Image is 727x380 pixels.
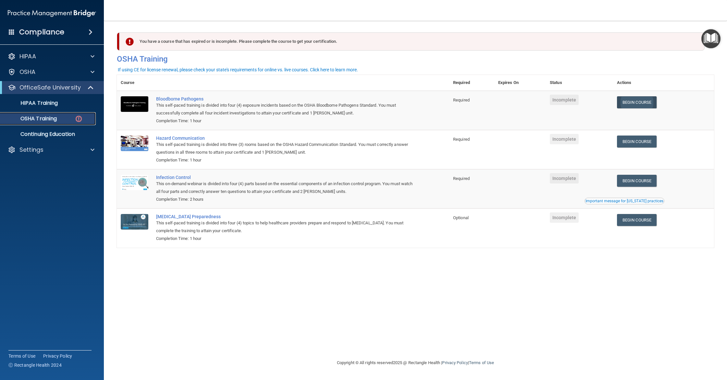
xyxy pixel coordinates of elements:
th: Required [449,75,494,91]
h4: OSHA Training [117,54,714,64]
a: Begin Course [617,136,657,148]
div: You have a course that has expired or is incomplete. Please complete the course to get your certi... [119,32,705,51]
span: Incomplete [550,173,579,184]
p: HIPAA [19,53,36,60]
p: Settings [19,146,43,154]
a: Privacy Policy [43,353,72,359]
span: Required [453,98,470,102]
button: Read this if you are a dental practitioner in the state of CA [585,198,664,204]
button: Open Resource Center [701,29,721,48]
th: Course [117,75,152,91]
a: Terms of Use [8,353,35,359]
h4: Compliance [19,28,64,37]
div: Copyright © All rights reserved 2025 @ Rectangle Health | | [297,352,534,373]
a: Bloodborne Pathogens [156,96,417,101]
a: Begin Course [617,175,657,187]
iframe: Drift Widget Chat Controller [695,335,719,360]
div: This self-paced training is divided into three (3) rooms based on the OSHA Hazard Communication S... [156,141,417,156]
img: PMB logo [8,7,96,20]
th: Actions [613,75,714,91]
div: Completion Time: 1 hour [156,117,417,125]
th: Expires On [494,75,546,91]
div: Completion Time: 1 hour [156,156,417,164]
a: HIPAA [8,53,94,60]
span: Required [453,176,470,181]
p: OfficeSafe University [19,84,81,91]
div: This self-paced training is divided into four (4) topics to help healthcare providers prepare and... [156,219,417,235]
div: This on-demand webinar is divided into four (4) parts based on the essential components of an inf... [156,180,417,196]
th: Status [546,75,613,91]
a: Infection Control [156,175,417,180]
div: Completion Time: 1 hour [156,235,417,243]
div: Completion Time: 2 hours [156,196,417,203]
a: Terms of Use [469,360,494,365]
p: OSHA Training [4,115,57,122]
a: OfficeSafe University [8,84,94,91]
a: Begin Course [617,96,657,108]
span: Incomplete [550,95,579,105]
div: This self-paced training is divided into four (4) exposure incidents based on the OSHA Bloodborne... [156,101,417,117]
span: Incomplete [550,212,579,223]
a: OSHA [8,68,94,76]
p: Continuing Education [4,131,93,137]
a: [MEDICAL_DATA] Preparedness [156,214,417,219]
div: If using CE for license renewal, please check your state's requirements for online vs. live cours... [118,67,358,72]
a: Privacy Policy [442,360,468,365]
p: HIPAA Training [4,100,58,106]
img: danger-circle.6113f641.png [75,115,83,123]
span: Incomplete [550,134,579,144]
p: OSHA [19,68,36,76]
div: Important message for [US_STATE] practices [585,199,663,203]
a: Hazard Communication [156,136,417,141]
button: If using CE for license renewal, please check your state's requirements for online vs. live cours... [117,66,359,73]
span: Optional [453,215,469,220]
span: Ⓒ Rectangle Health 2024 [8,362,62,368]
a: Settings [8,146,94,154]
a: Begin Course [617,214,657,226]
img: exclamation-circle-solid-danger.72ef9ffc.png [126,38,134,46]
span: Required [453,137,470,142]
